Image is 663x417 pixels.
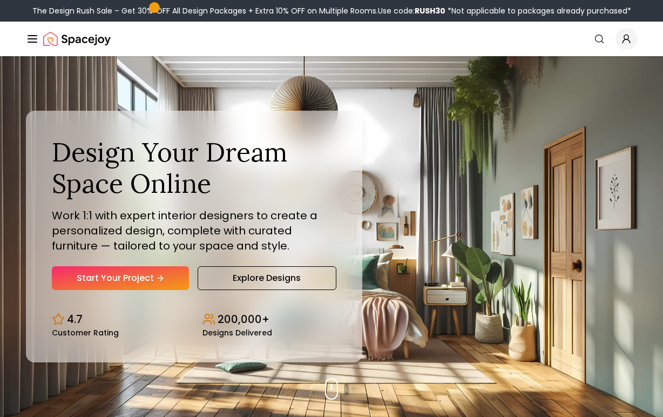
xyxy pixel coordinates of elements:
nav: Global [26,22,637,56]
a: Start Your Project [52,266,189,290]
div: Design stats [52,303,336,337]
small: Designs Delivered [202,329,272,337]
a: Explore Designs [198,266,336,290]
p: 4.7 [67,312,83,327]
span: Use code: [378,5,445,16]
img: Spacejoy Logo [43,28,111,50]
span: *Not applicable to packages already purchased* [445,5,631,16]
b: RUSH30 [415,5,445,16]
h1: Design Your Dream Space Online [52,137,336,199]
p: Work 1:1 with expert interior designers to create a personalized design, complete with curated fu... [52,208,336,253]
div: The Design Rush Sale – Get 30% OFF All Design Packages + Extra 10% OFF on Multiple Rooms. [32,5,631,16]
p: 200,000+ [218,312,269,327]
small: Customer Rating [52,329,119,337]
a: Spacejoy [43,28,111,50]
